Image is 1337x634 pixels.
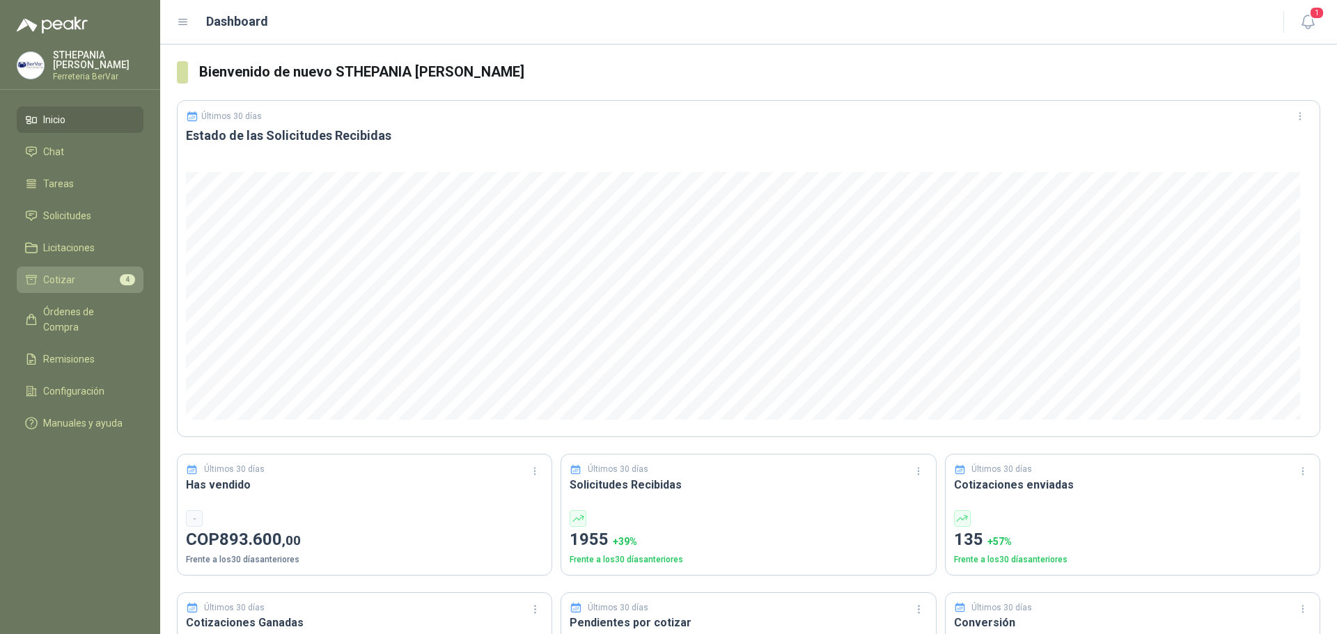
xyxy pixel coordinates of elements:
span: 893.600 [219,530,301,549]
p: 1955 [570,527,927,553]
a: Manuales y ayuda [17,410,143,436]
span: + 57 % [987,536,1012,547]
img: Logo peakr [17,17,88,33]
span: Remisiones [43,351,95,367]
p: Últimos 30 días [588,601,648,615]
span: Manuales y ayuda [43,415,123,431]
h3: Has vendido [186,476,543,493]
p: Últimos 30 días [971,463,1032,476]
h3: Cotizaciones Ganadas [186,614,543,631]
a: Solicitudes [17,203,143,229]
a: Remisiones [17,346,143,372]
h1: Dashboard [206,12,268,31]
div: - [186,510,203,527]
img: Company Logo [17,52,44,79]
span: Cotizar [43,272,75,287]
button: 1 [1295,10,1320,35]
span: 1 [1309,6,1324,19]
span: ,00 [282,532,301,548]
span: Solicitudes [43,208,91,223]
span: Licitaciones [43,240,95,255]
h3: Cotizaciones enviadas [954,476,1311,493]
p: Frente a los 30 días anteriores [570,553,927,566]
h3: Conversión [954,614,1311,631]
a: Inicio [17,106,143,133]
a: Configuración [17,378,143,404]
p: Últimos 30 días [971,601,1032,615]
span: 4 [120,274,135,285]
a: Tareas [17,171,143,197]
p: Últimos 30 días [201,111,262,121]
p: Últimos 30 días [204,463,265,476]
a: Órdenes de Compra [17,299,143,340]
span: Tareas [43,176,74,191]
span: + 39 % [613,536,637,547]
p: Ferreteria BerVar [53,72,143,81]
p: STHEPANIA [PERSON_NAME] [53,50,143,70]
h3: Pendientes por cotizar [570,614,927,631]
span: Órdenes de Compra [43,304,130,335]
p: Frente a los 30 días anteriores [954,553,1311,566]
p: Últimos 30 días [204,601,265,615]
span: Chat [43,144,64,159]
p: 135 [954,527,1311,553]
span: Configuración [43,383,104,399]
p: COP [186,527,543,553]
p: Últimos 30 días [588,463,648,476]
a: Cotizar4 [17,267,143,293]
h3: Solicitudes Recibidas [570,476,927,493]
span: Inicio [43,112,65,127]
h3: Estado de las Solicitudes Recibidas [186,127,1311,144]
a: Chat [17,138,143,165]
h3: Bienvenido de nuevo STHEPANIA [PERSON_NAME] [199,61,1320,83]
p: Frente a los 30 días anteriores [186,553,543,566]
a: Licitaciones [17,235,143,261]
